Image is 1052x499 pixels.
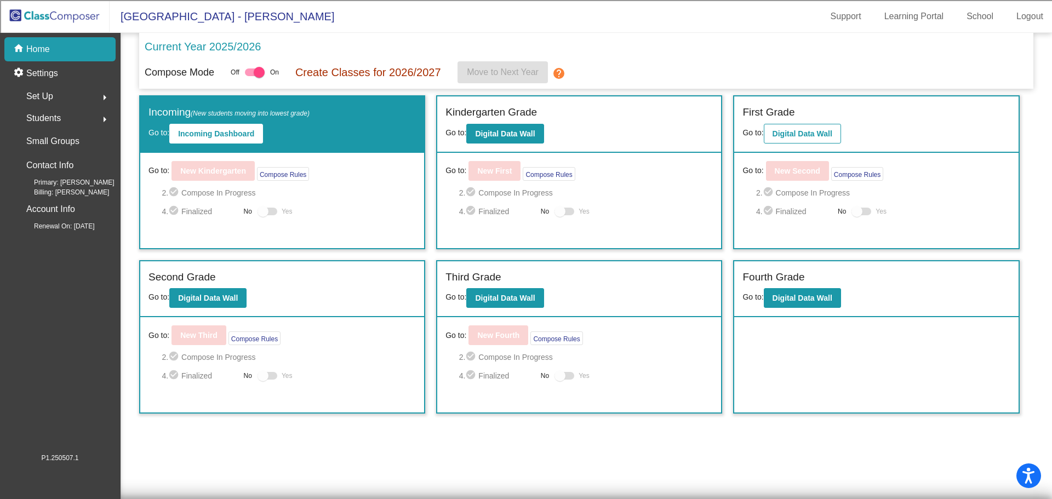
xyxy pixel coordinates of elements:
[523,167,575,181] button: Compose Rules
[4,193,1048,203] div: Television/Radio
[148,330,169,341] span: Go to:
[764,124,841,144] button: Digital Data Wall
[4,144,1048,154] div: Add Outline Template
[4,124,1048,134] div: Download
[445,292,466,301] span: Go to:
[530,331,582,345] button: Compose Rules
[4,323,1048,333] div: New source
[169,288,247,308] button: Digital Data Wall
[282,369,293,382] span: Yes
[763,205,776,218] mat-icon: check_circle
[465,205,478,218] mat-icon: check_circle
[228,331,281,345] button: Compose Rules
[148,165,169,176] span: Go to:
[445,128,466,137] span: Go to:
[4,284,1048,294] div: Move to ...
[16,177,115,187] span: Primary: [PERSON_NAME]
[477,167,512,175] b: New First
[4,164,1048,174] div: Journal
[26,134,79,149] p: Small Groups
[4,36,1048,45] div: Sort New > Old
[4,4,229,14] div: Home
[459,205,535,218] span: 4. Finalized
[465,369,478,382] mat-icon: check_circle
[178,294,238,302] b: Digital Data Wall
[168,186,181,199] mat-icon: check_circle
[16,221,94,231] span: Renewal On: [DATE]
[541,207,549,216] span: No
[162,205,238,218] span: 4. Finalized
[831,167,883,181] button: Compose Rules
[4,203,1048,213] div: Visual Art
[168,351,181,364] mat-icon: check_circle
[148,292,169,301] span: Go to:
[4,382,101,394] input: Search sources
[876,205,887,218] span: Yes
[445,105,537,121] label: Kindergarten Grade
[773,294,832,302] b: Digital Data Wall
[4,343,1048,353] div: BOOK
[4,65,1048,75] div: Options
[459,186,713,199] span: 2. Compose In Progress
[26,89,53,104] span: Set Up
[445,269,501,285] label: Third Grade
[4,183,1048,193] div: Newspaper
[98,113,111,126] mat-icon: arrow_right
[764,288,841,308] button: Digital Data Wall
[171,325,226,345] button: New Third
[4,363,1048,372] div: JOURNAL
[475,129,535,138] b: Digital Data Wall
[4,264,1048,274] div: SAVE AND GO HOME
[4,274,1048,284] div: DELETE
[766,161,829,181] button: New Second
[26,111,61,126] span: Students
[4,55,1048,65] div: Delete
[270,67,279,77] span: On
[475,294,535,302] b: Digital Data Wall
[468,161,521,181] button: New First
[4,213,1048,223] div: TODO: put dlg title
[98,91,111,104] mat-icon: arrow_right
[468,325,528,345] button: New Fourth
[145,38,261,55] p: Current Year 2025/2026
[191,110,310,117] span: (New students moving into lowest grade)
[244,207,252,216] span: No
[148,128,169,137] span: Go to:
[477,331,519,340] b: New Fourth
[26,202,75,217] p: Account Info
[775,167,820,175] b: New Second
[180,167,246,175] b: New Kindergarten
[742,165,763,176] span: Go to:
[4,134,1048,144] div: Print
[4,254,1048,264] div: This outline has no content. Would you like to delete it?
[168,205,181,218] mat-icon: check_circle
[162,369,238,382] span: 4. Finalized
[4,75,1048,85] div: Sign out
[4,294,1048,303] div: Home
[13,67,26,80] mat-icon: settings
[838,207,846,216] span: No
[169,124,263,144] button: Incoming Dashboard
[552,67,565,80] mat-icon: help
[4,26,1048,36] div: Sort A > Z
[257,167,309,181] button: Compose Rules
[171,161,255,181] button: New Kindergarten
[4,353,1048,363] div: WEBSITE
[26,43,50,56] p: Home
[282,205,293,218] span: Yes
[466,124,544,144] button: Digital Data Wall
[742,269,804,285] label: Fourth Grade
[178,129,254,138] b: Incoming Dashboard
[756,205,832,218] span: 4. Finalized
[467,67,539,77] span: Move to Next Year
[4,174,1048,183] div: Magazine
[148,105,310,121] label: Incoming
[445,165,466,176] span: Go to:
[459,369,535,382] span: 4. Finalized
[458,61,548,83] button: Move to Next Year
[231,67,239,77] span: Off
[244,371,252,381] span: No
[16,187,109,197] span: Billing: [PERSON_NAME]
[4,313,1048,323] div: MOVE
[742,105,794,121] label: First Grade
